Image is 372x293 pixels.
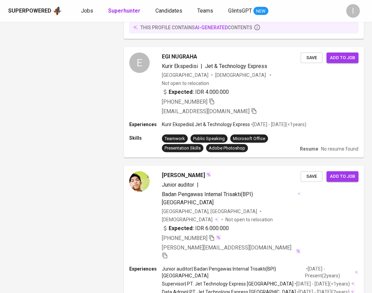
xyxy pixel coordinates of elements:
img: magic_wand.svg [216,235,221,240]
div: Superpowered [8,7,51,15]
a: Candidates [155,7,184,15]
span: NEW [253,8,268,15]
span: [PERSON_NAME] [162,171,205,179]
span: Jet & Technology Express [205,63,267,69]
p: Not open to relocation [225,216,273,223]
span: | [201,62,202,70]
div: IDR 4.000.000 [162,88,229,96]
span: Junior auditor [162,182,194,188]
div: E [129,53,150,73]
p: Experiences [129,265,162,272]
p: Experiences [129,121,162,128]
span: [EMAIL_ADDRESS][DOMAIN_NAME] [162,108,250,115]
span: EGI NUGRAHA [162,53,197,61]
img: app logo [53,6,62,16]
div: [GEOGRAPHIC_DATA] [162,72,208,79]
span: GlintsGPT [228,7,252,14]
a: Superhunter [108,7,142,15]
span: Kurir Ekspedisi [162,63,198,69]
div: IDR 6.000.000 [162,224,229,232]
div: I [346,4,360,18]
div: Presentation Skills [165,145,201,152]
div: [GEOGRAPHIC_DATA], [GEOGRAPHIC_DATA] [162,208,257,215]
p: Resume [300,145,318,152]
a: Superpoweredapp logo [8,6,62,16]
span: Add to job [330,173,355,180]
span: Jobs [81,7,93,14]
p: Supervisor | PT. Jet Technology Express [GEOGRAPHIC_DATA] [162,280,293,287]
span: AI-generated [195,25,228,30]
button: Save [301,53,322,63]
span: Badan Pengawas Internal Trisakti(BPI) [GEOGRAPHIC_DATA] [162,191,253,206]
button: Save [301,171,322,182]
img: magic_wand.svg [206,172,211,177]
span: [DEMOGRAPHIC_DATA] [162,216,214,223]
span: [PHONE_NUMBER] [162,235,207,241]
p: • [DATE] - Present ( 2 years ) [305,265,354,279]
b: Superhunter [108,7,140,14]
button: Add to job [326,171,358,182]
div: Teamwork [165,136,185,142]
button: Add to job [326,53,358,63]
span: [DEMOGRAPHIC_DATA] [215,72,267,79]
span: [PHONE_NUMBER] [162,99,207,105]
p: this profile contains contents [140,24,252,31]
p: Junior auditor | Badan Pengawas Internal Trisakti(BPI) [GEOGRAPHIC_DATA] [162,265,305,279]
span: Teams [197,7,213,14]
b: Expected: [169,88,194,96]
p: • [DATE] - [DATE] ( <1 years ) [293,280,350,287]
div: Public Speaking [193,136,225,142]
p: Not open to relocation [162,80,209,87]
p: No resume found [321,145,358,152]
div: Microsoft Office [233,136,265,142]
span: [PERSON_NAME][EMAIL_ADDRESS][DOMAIN_NAME] [162,244,291,251]
a: GlintsGPT NEW [228,7,268,15]
a: Teams [197,7,215,15]
span: Save [304,54,319,62]
span: | [197,181,199,189]
img: magic_wand.svg [295,248,301,254]
span: Save [304,173,319,180]
p: Skills [129,135,162,141]
img: b8bc1501b5a62ec5e6eca5399bb87a01.jpeg [129,171,150,192]
a: Jobs [81,7,95,15]
a: EEGI NUGRAHAKurir Ekspedisi|Jet & Technology Express[GEOGRAPHIC_DATA][DEMOGRAPHIC_DATA] Not open ... [124,47,364,158]
p: • [DATE] - [DATE] ( <1 years ) [250,121,306,128]
div: Adobe Photoshop [209,145,245,152]
span: Add to job [330,54,355,62]
p: Kurir Ekspedisi | Jet & Technology Express [162,121,250,128]
b: Expected: [169,224,194,232]
span: Candidates [155,7,182,14]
